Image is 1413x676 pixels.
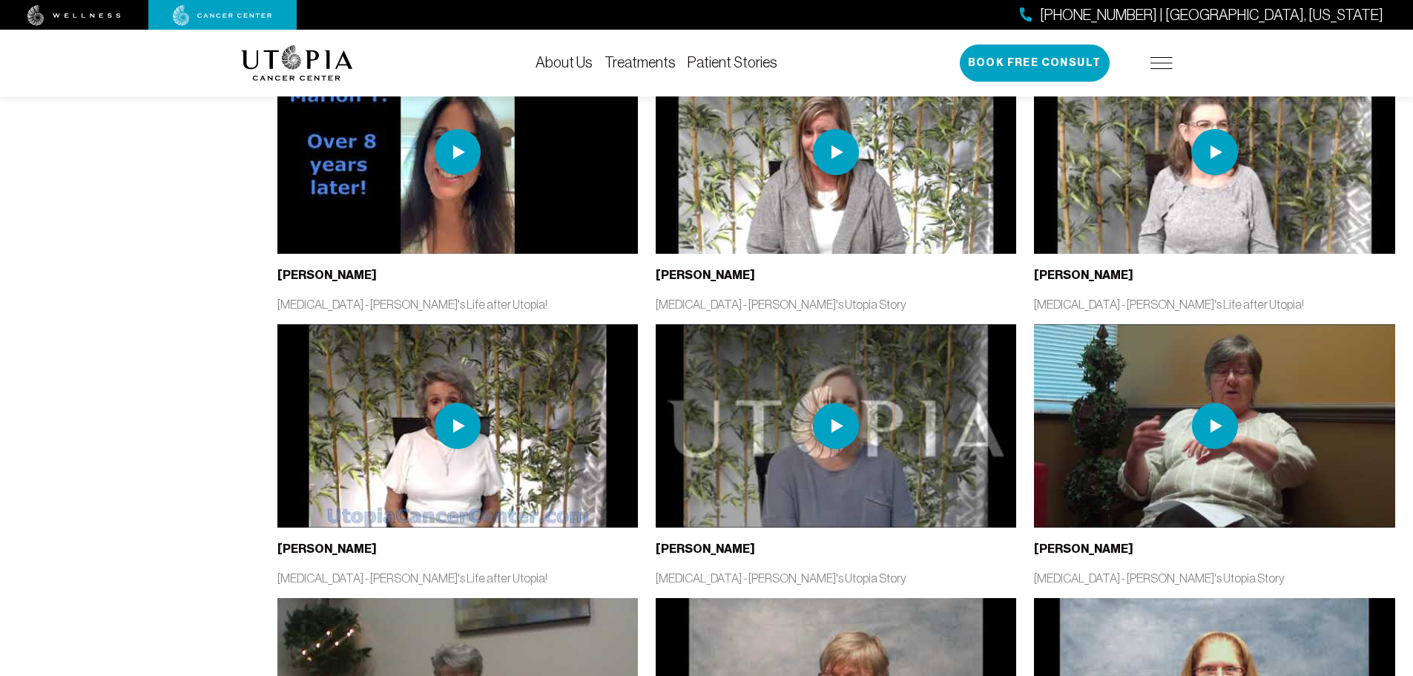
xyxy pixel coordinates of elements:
span: [PHONE_NUMBER] | [GEOGRAPHIC_DATA], [US_STATE] [1040,4,1383,26]
a: Patient Stories [688,54,777,70]
img: cancer center [173,5,272,26]
p: [MEDICAL_DATA] - [PERSON_NAME]'s Utopia Story [1034,570,1394,586]
p: [MEDICAL_DATA] - [PERSON_NAME]'s Utopia Story [656,570,1016,586]
iframe: To enrich screen reader interactions, please activate Accessibility in Grammarly extension settings [1131,102,1413,676]
p: [MEDICAL_DATA] - [PERSON_NAME]'s Life after Utopia! [1034,296,1394,312]
b: [PERSON_NAME] [277,268,377,282]
a: About Us [536,54,593,70]
b: [PERSON_NAME] [1034,268,1133,282]
img: play icon [813,403,859,449]
a: [PHONE_NUMBER] | [GEOGRAPHIC_DATA], [US_STATE] [1020,4,1383,26]
img: thumbnail [1034,50,1394,254]
b: [PERSON_NAME] [277,542,377,556]
p: [MEDICAL_DATA] - [PERSON_NAME]'s Utopia Story [656,296,1016,312]
img: play icon [813,129,859,175]
img: logo [241,45,353,81]
b: [PERSON_NAME] [656,268,755,282]
img: thumbnail [277,50,638,254]
img: thumbnail [656,324,1016,528]
b: [PERSON_NAME] [656,542,755,556]
a: Treatments [605,54,676,70]
img: thumbnail [1034,324,1394,528]
button: Book Free Consult [960,45,1110,82]
img: wellness [27,5,121,26]
img: play icon [435,129,481,175]
img: thumbnail [277,324,638,528]
p: [MEDICAL_DATA] - [PERSON_NAME]'s Life after Utopia! [277,570,638,586]
img: play icon [435,403,481,449]
b: [PERSON_NAME] [1034,542,1133,556]
img: icon-hamburger [1150,57,1173,69]
img: thumbnail [656,50,1016,254]
p: [MEDICAL_DATA] - [PERSON_NAME]'s Life after Utopia! [277,296,638,312]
